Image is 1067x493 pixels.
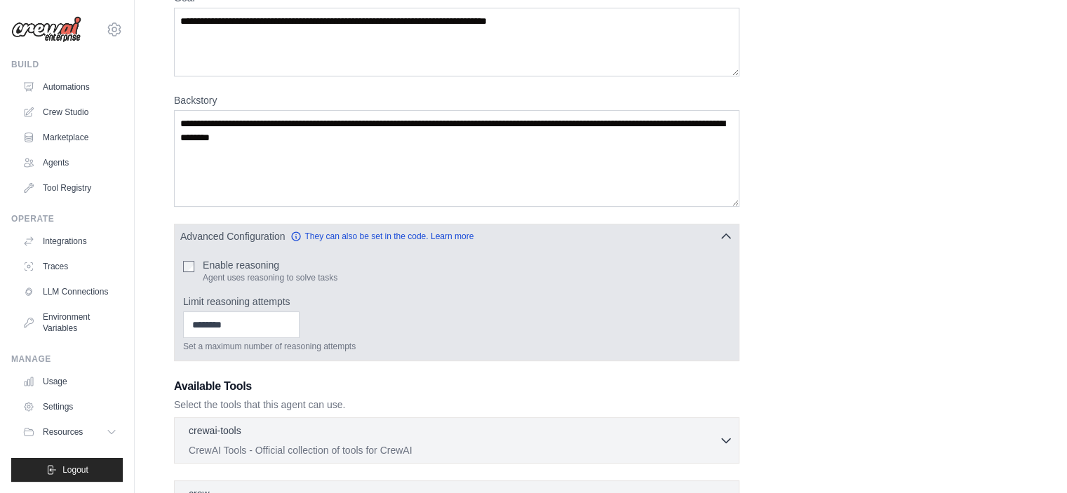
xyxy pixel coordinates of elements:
[180,424,733,457] button: crewai-tools CrewAI Tools - Official collection of tools for CrewAI
[174,93,739,107] label: Backstory
[17,230,123,252] a: Integrations
[11,213,123,224] div: Operate
[17,151,123,174] a: Agents
[17,177,123,199] a: Tool Registry
[11,458,123,482] button: Logout
[17,396,123,418] a: Settings
[43,426,83,438] span: Resources
[17,255,123,278] a: Traces
[203,258,337,272] label: Enable reasoning
[203,272,337,283] p: Agent uses reasoning to solve tasks
[17,421,123,443] button: Resources
[183,295,730,309] label: Limit reasoning attempts
[183,341,730,352] p: Set a maximum number of reasoning attempts
[17,101,123,123] a: Crew Studio
[174,378,739,395] h3: Available Tools
[290,231,474,242] a: They can also be set in the code. Learn more
[189,443,719,457] p: CrewAI Tools - Official collection of tools for CrewAI
[180,229,285,243] span: Advanced Configuration
[17,370,123,393] a: Usage
[17,306,123,339] a: Environment Variables
[17,126,123,149] a: Marketplace
[175,224,739,249] button: Advanced Configuration They can also be set in the code. Learn more
[62,464,88,475] span: Logout
[11,16,81,43] img: Logo
[11,353,123,365] div: Manage
[17,281,123,303] a: LLM Connections
[189,424,241,438] p: crewai-tools
[11,59,123,70] div: Build
[17,76,123,98] a: Automations
[174,398,739,412] p: Select the tools that this agent can use.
